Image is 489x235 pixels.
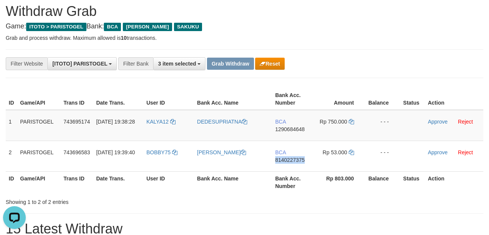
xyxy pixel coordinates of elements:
[458,119,473,125] a: Reject
[207,58,254,70] button: Grab Withdraw
[275,119,286,125] span: BCA
[425,171,483,193] th: Action
[458,149,473,155] a: Reject
[143,171,194,193] th: User ID
[6,195,198,206] div: Showing 1 to 2 of 2 entries
[104,23,121,31] span: BCA
[197,149,246,155] a: [PERSON_NAME]
[146,119,176,125] a: KALYA12
[275,126,305,132] span: Copy 1290684648 to clipboard
[158,61,196,67] span: 3 item selected
[6,57,47,70] div: Filter Website
[349,149,354,155] a: Copy 53000 to clipboard
[323,149,347,155] span: Rp 53.000
[146,149,177,155] a: BOBBY75
[17,141,61,171] td: PARISTOGEL
[52,61,107,67] span: [ITOTO] PARISTOGEL
[194,88,272,110] th: Bank Acc. Name
[275,149,286,155] span: BCA
[194,171,272,193] th: Bank Acc. Name
[123,23,172,31] span: [PERSON_NAME]
[61,88,93,110] th: Trans ID
[96,149,135,155] span: [DATE] 19:39:40
[400,88,425,110] th: Status
[272,88,315,110] th: Bank Acc. Number
[428,149,448,155] a: Approve
[6,110,17,141] td: 1
[365,141,400,171] td: - - -
[6,171,17,193] th: ID
[6,141,17,171] td: 2
[3,3,26,26] button: Open LiveChat chat widget
[197,119,247,125] a: DEDESUPRIATNA
[400,171,425,193] th: Status
[6,88,17,110] th: ID
[17,88,61,110] th: Game/API
[96,119,135,125] span: [DATE] 19:38:28
[365,88,400,110] th: Balance
[428,119,448,125] a: Approve
[365,110,400,141] td: - - -
[174,23,202,31] span: SAKUKU
[17,110,61,141] td: PARISTOGEL
[17,171,61,193] th: Game/API
[349,119,354,125] a: Copy 750000 to clipboard
[320,119,347,125] span: Rp 750.000
[118,57,153,70] div: Filter Bank
[365,171,400,193] th: Balance
[121,35,127,41] strong: 10
[272,171,315,193] th: Bank Acc. Number
[425,88,483,110] th: Action
[315,88,365,110] th: Amount
[143,88,194,110] th: User ID
[47,57,117,70] button: [ITOTO] PARISTOGEL
[146,119,169,125] span: KALYA12
[146,149,171,155] span: BOBBY75
[255,58,284,70] button: Reset
[153,57,205,70] button: 3 item selected
[275,157,305,163] span: Copy 8140227375 to clipboard
[6,23,483,30] h4: Game: Bank:
[6,4,483,19] h1: Withdraw Grab
[6,34,483,42] p: Grab and process withdraw. Maximum allowed is transactions.
[93,171,144,193] th: Date Trans.
[26,23,86,31] span: ITOTO > PARISTOGEL
[64,149,90,155] span: 743696583
[64,119,90,125] span: 743695174
[61,171,93,193] th: Trans ID
[93,88,144,110] th: Date Trans.
[315,171,365,193] th: Rp 803.000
